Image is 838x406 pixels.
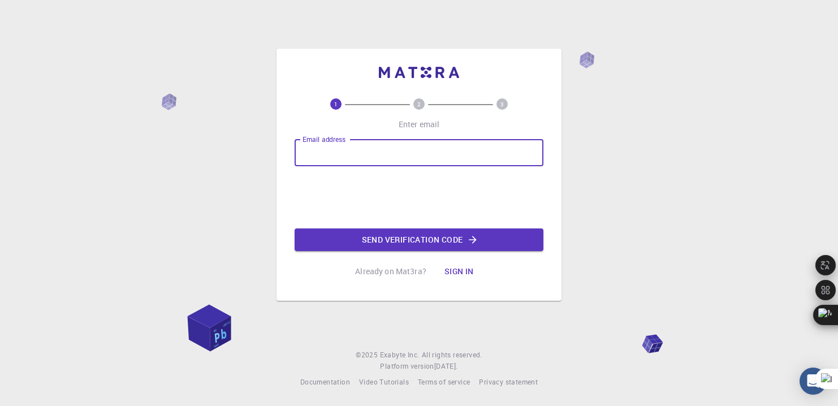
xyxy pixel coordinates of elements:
span: Platform version [380,361,434,372]
button: Send verification code [295,228,543,251]
p: Enter email [399,119,440,130]
span: [DATE] . [434,361,458,370]
span: Video Tutorials [359,377,409,386]
span: Privacy statement [479,377,538,386]
span: Terms of service [418,377,470,386]
text: 1 [334,100,338,108]
span: Exabyte Inc. [380,350,420,359]
span: All rights reserved. [422,349,482,361]
a: [DATE]. [434,361,458,372]
button: Sign in [435,260,483,283]
a: Terms of service [418,377,470,388]
label: Email address [303,135,345,144]
a: Documentation [300,377,350,388]
p: Already on Mat3ra? [355,266,426,277]
a: Exabyte Inc. [380,349,420,361]
span: Documentation [300,377,350,386]
text: 3 [500,100,504,108]
div: Open Intercom Messenger [800,368,827,395]
text: 2 [417,100,421,108]
a: Video Tutorials [359,377,409,388]
iframe: reCAPTCHA [333,175,505,219]
a: Privacy statement [479,377,538,388]
span: © 2025 [356,349,379,361]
